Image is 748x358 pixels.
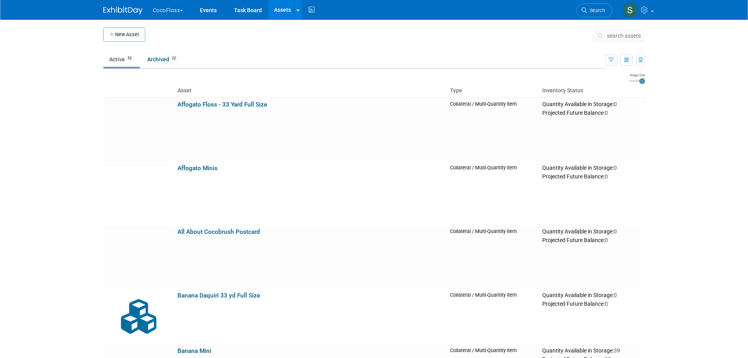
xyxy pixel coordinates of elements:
[605,237,608,243] span: 0
[542,101,642,108] div: Quantity Available in Storage:
[542,228,642,235] div: Quantity Available in Storage:
[447,84,539,97] th: Type
[614,101,617,107] span: 0
[177,347,211,354] a: Banana Mini
[170,55,178,61] span: 22
[106,292,171,341] img: Collateral-Icon-2.png
[542,347,642,354] div: Quantity Available in Storage:
[447,225,539,289] td: Collateral / Multi-Quantity Item
[103,28,145,42] button: New Asset
[141,52,184,67] a: Archived22
[177,228,260,235] a: All About Cocobrush Postcard
[103,7,143,15] img: ExhibitDay
[542,108,642,117] div: Projected Future Balance:
[447,289,539,344] td: Collateral / Multi-Quantity Item
[614,292,617,298] span: 0
[542,299,642,308] div: Projected Future Balance:
[125,55,134,61] span: 52
[576,4,613,17] a: Search
[607,33,641,39] span: search assets
[614,228,617,235] span: 0
[177,165,218,172] a: Affogato Minis
[447,162,539,225] td: Collateral / Multi-Quantity Item
[177,292,260,299] a: Banana Daquiri 33 yd Full Size
[103,52,140,67] a: Active52
[623,3,638,18] img: Samantha Meyers
[542,172,642,180] div: Projected Future Balance:
[614,347,620,354] span: 39
[629,73,645,77] div: Image Size
[587,7,605,13] span: Search
[605,110,608,116] span: 0
[177,101,267,108] a: Affogato Floss - 33 Yard Full Size
[593,29,645,42] button: search assets
[542,235,642,244] div: Projected Future Balance:
[605,173,608,180] span: 0
[447,97,539,162] td: Collateral / Multi-Quantity Item
[174,84,447,97] th: Asset
[542,292,642,299] div: Quantity Available in Storage:
[614,165,617,171] span: 0
[605,301,608,307] span: 0
[542,165,642,172] div: Quantity Available in Storage:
